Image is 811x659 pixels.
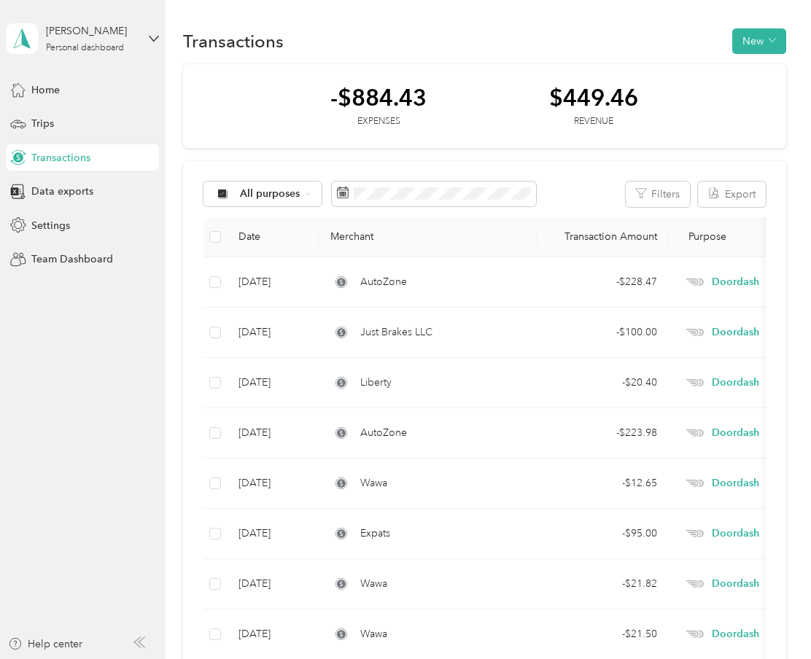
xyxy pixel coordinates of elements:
[227,459,319,509] td: [DATE]
[549,375,657,391] div: - $20.40
[183,34,284,49] h1: Transactions
[712,475,797,491] span: Doordash
[31,82,60,98] span: Home
[549,425,657,441] div: - $223.98
[227,408,319,459] td: [DATE]
[712,526,797,542] span: Doordash
[686,580,704,588] img: Legacy Icon [Doordash]
[31,218,70,233] span: Settings
[330,85,427,110] div: -$884.43
[686,631,704,639] img: Legacy Icon [Doordash]
[360,475,387,491] span: Wawa
[686,480,704,488] img: Legacy Icon [Doordash]
[46,44,124,52] div: Personal dashboard
[227,559,319,609] td: [DATE]
[549,115,638,128] div: Revenue
[712,576,797,592] span: Doordash
[549,626,657,642] div: - $21.50
[330,115,427,128] div: Expenses
[686,329,704,337] img: Legacy Icon [Doordash]
[549,576,657,592] div: - $21.82
[549,85,638,110] div: $449.46
[360,425,407,441] span: AutoZone
[227,509,319,559] td: [DATE]
[549,274,657,290] div: - $228.47
[549,475,657,491] div: - $12.65
[712,324,797,340] span: Doordash
[319,217,538,257] th: Merchant
[360,576,387,592] span: Wawa
[360,626,387,642] span: Wawa
[360,375,392,391] span: Liberty
[698,182,766,207] button: Export
[549,324,657,340] div: - $100.00
[360,526,390,542] span: Expats
[626,182,690,207] button: Filters
[31,184,93,199] span: Data exports
[686,530,704,538] img: Legacy Icon [Doordash]
[549,526,657,542] div: - $95.00
[46,23,137,39] div: [PERSON_NAME]
[712,626,797,642] span: Doordash
[538,217,669,257] th: Transaction Amount
[729,577,811,659] iframe: Everlance-gr Chat Button Frame
[360,324,432,340] span: Just Brakes LLC
[712,425,797,441] span: Doordash
[712,375,797,391] span: Doordash
[31,150,90,165] span: Transactions
[31,116,54,131] span: Trips
[712,274,797,290] span: Doordash
[360,274,407,290] span: AutoZone
[686,379,704,387] img: Legacy Icon [Doordash]
[686,278,704,286] img: Legacy Icon [Doordash]
[240,189,300,199] span: All purposes
[732,28,786,54] button: New
[8,636,82,652] button: Help center
[686,429,704,437] img: Legacy Icon [Doordash]
[680,230,726,243] span: Purpose
[31,251,113,267] span: Team Dashboard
